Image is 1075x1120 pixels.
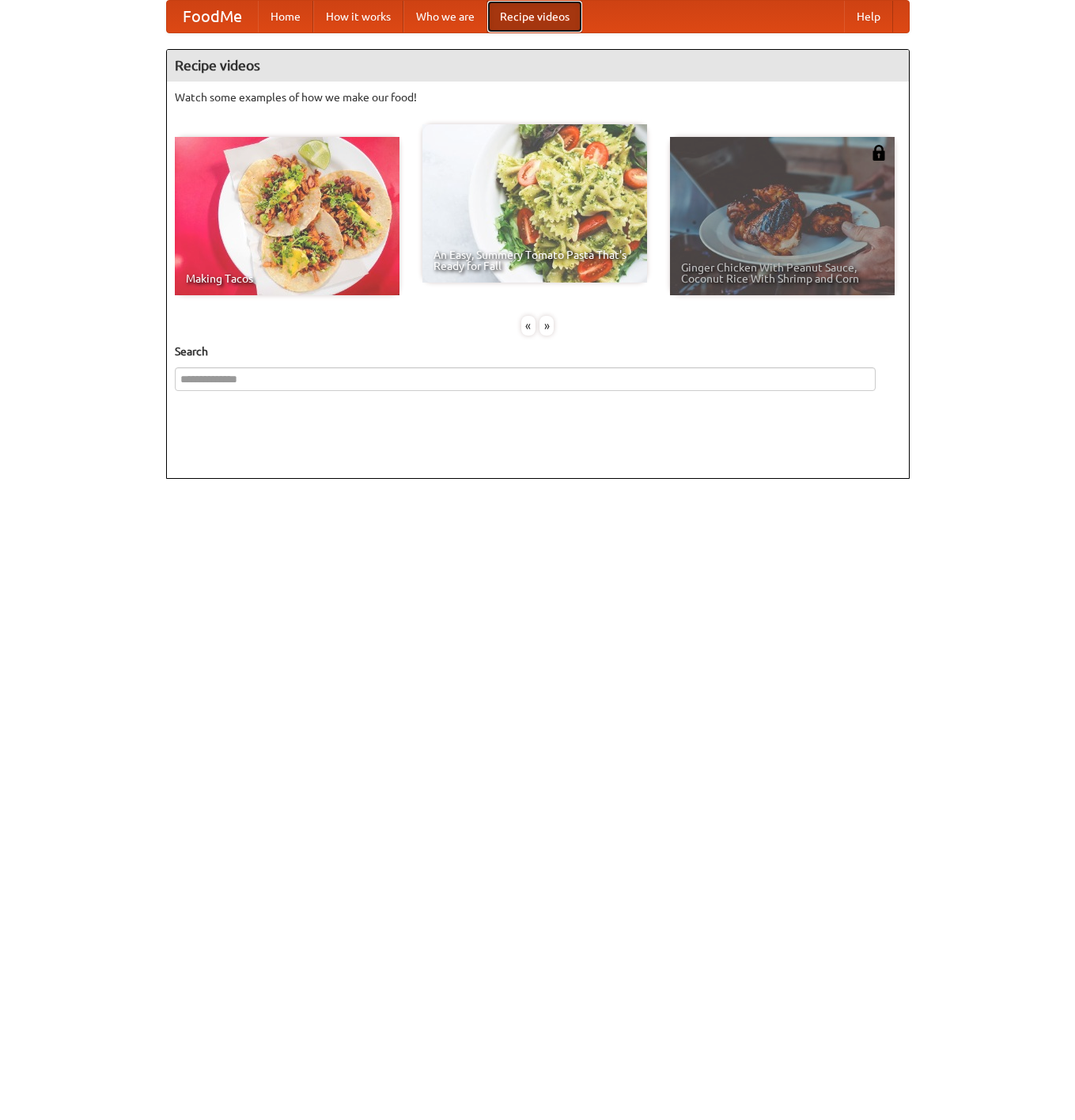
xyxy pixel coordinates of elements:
h5: Search [175,344,901,359]
span: Making Tacos [186,273,388,284]
a: Help [844,1,893,32]
a: FoodMe [167,1,258,32]
img: 483408.png [871,145,887,161]
a: How it works [313,1,403,32]
div: » [539,316,554,336]
div: « [521,316,536,336]
p: Watch some examples of how we make our food! [175,89,901,105]
h4: Recipe videos [167,50,909,82]
a: Making Tacos [175,137,399,295]
a: Who we are [403,1,487,32]
a: An Easy, Summery Tomato Pasta That's Ready for Fall [422,124,647,283]
a: Recipe videos [487,1,582,32]
span: An Easy, Summery Tomato Pasta That's Ready for Fall [433,249,636,271]
a: Home [258,1,313,32]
